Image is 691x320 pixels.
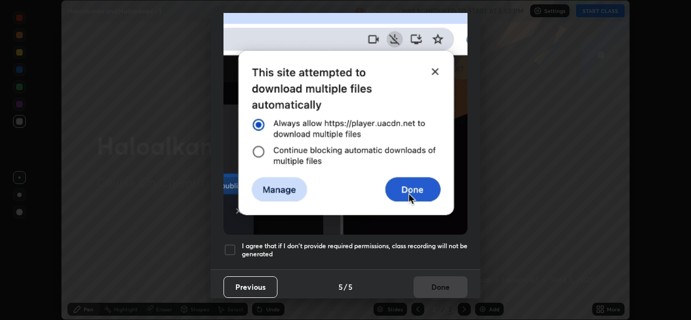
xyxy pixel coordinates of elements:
h4: 5 [338,281,343,292]
h5: I agree that if I don't provide required permissions, class recording will not be generated [242,242,468,258]
button: Previous [223,276,277,298]
h4: 5 [348,281,353,292]
h4: / [344,281,347,292]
